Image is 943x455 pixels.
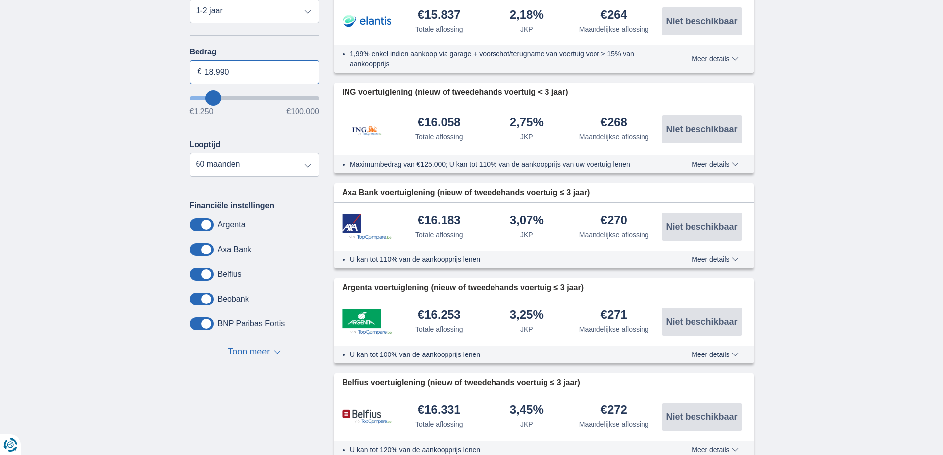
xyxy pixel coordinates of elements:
div: €264 [601,9,627,22]
div: 3,07% [510,214,544,228]
div: Maandelijkse aflossing [579,419,649,429]
div: €268 [601,116,627,130]
span: ▼ [274,350,281,354]
span: Niet beschikbaar [666,125,737,134]
span: Meer details [692,351,738,358]
span: Belfius voertuiglening (nieuw of tweedehands voertuig ≤ 3 jaar) [342,377,580,389]
button: Toon meer ▼ [225,345,284,359]
div: 2,75% [510,116,544,130]
label: BNP Paribas Fortis [218,319,285,328]
li: U kan tot 120% van de aankoopprijs lenen [350,445,655,455]
label: Belfius [218,270,242,279]
span: €1.250 [190,108,214,116]
div: €16.058 [418,116,461,130]
img: product.pl.alt ING [342,112,392,146]
li: Maximumbedrag van €125.000; U kan tot 110% van de aankoopprijs van uw voertuig lenen [350,159,655,169]
span: Niet beschikbaar [666,17,737,26]
div: Totale aflossing [415,230,463,240]
span: Axa Bank voertuiglening (nieuw of tweedehands voertuig ≤ 3 jaar) [342,187,590,199]
div: Totale aflossing [415,419,463,429]
button: Niet beschikbaar [662,213,742,241]
img: product.pl.alt Argenta [342,309,392,335]
span: € [198,66,202,78]
div: Totale aflossing [415,324,463,334]
label: Bedrag [190,48,320,56]
button: Niet beschikbaar [662,308,742,336]
span: Meer details [692,161,738,168]
div: 3,25% [510,309,544,322]
button: Meer details [684,160,745,168]
input: wantToBorrow [190,96,320,100]
div: JKP [520,24,533,34]
button: Niet beschikbaar [662,115,742,143]
div: JKP [520,324,533,334]
label: Axa Bank [218,245,251,254]
div: €16.331 [418,404,461,417]
div: €15.837 [418,9,461,22]
label: Financiële instellingen [190,202,275,210]
label: Looptijd [190,140,221,149]
span: Niet beschikbaar [666,222,737,231]
div: Maandelijkse aflossing [579,24,649,34]
li: U kan tot 100% van de aankoopprijs lenen [350,350,655,359]
span: Niet beschikbaar [666,317,737,326]
button: Meer details [684,351,745,358]
div: 3,45% [510,404,544,417]
span: Meer details [692,55,738,62]
label: Argenta [218,220,246,229]
div: JKP [520,230,533,240]
div: €270 [601,214,627,228]
div: JKP [520,419,533,429]
div: JKP [520,132,533,142]
button: Meer details [684,255,745,263]
li: U kan tot 110% van de aankoopprijs lenen [350,254,655,264]
span: Meer details [692,256,738,263]
span: Niet beschikbaar [666,412,737,421]
div: €271 [601,309,627,322]
span: Toon meer [228,346,270,358]
span: Meer details [692,446,738,453]
div: Maandelijkse aflossing [579,132,649,142]
div: Totale aflossing [415,24,463,34]
img: product.pl.alt Axa Bank [342,214,392,240]
div: 2,18% [510,9,544,22]
div: Totale aflossing [415,132,463,142]
span: ING voertuiglening (nieuw of tweedehands voertuig < 3 jaar) [342,87,568,98]
span: Argenta voertuiglening (nieuw of tweedehands voertuig ≤ 3 jaar) [342,282,584,294]
button: Niet beschikbaar [662,7,742,35]
button: Meer details [684,55,745,63]
div: €272 [601,404,627,417]
label: Beobank [218,295,249,303]
div: Maandelijkse aflossing [579,324,649,334]
span: €100.000 [286,108,319,116]
div: Maandelijkse aflossing [579,230,649,240]
li: 1,99% enkel indien aankoop via garage + voorschot/terugname van voertuig voor ≥ 15% van aankoopprijs [350,49,655,69]
button: Niet beschikbaar [662,403,742,431]
div: €16.183 [418,214,461,228]
button: Meer details [684,446,745,454]
div: €16.253 [418,309,461,322]
img: product.pl.alt Elantis [342,9,392,34]
img: product.pl.alt Belfius [342,409,392,424]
